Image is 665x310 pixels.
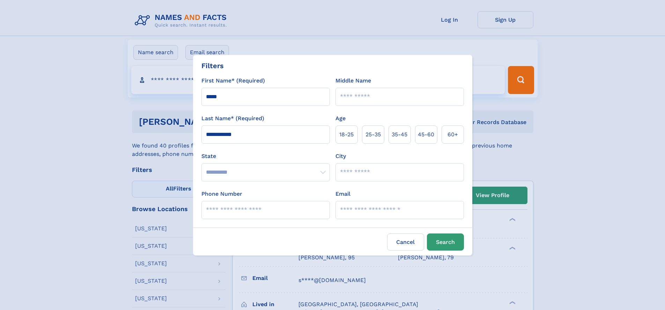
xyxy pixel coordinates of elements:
label: Age [335,114,346,123]
label: State [201,152,330,160]
div: Filters [201,60,224,71]
span: 60+ [448,130,458,139]
span: 45‑60 [418,130,434,139]
label: First Name* (Required) [201,77,265,85]
label: Phone Number [201,190,242,198]
span: 18‑25 [339,130,354,139]
label: Cancel [387,233,424,251]
label: Email [335,190,350,198]
button: Search [427,233,464,251]
label: Middle Name [335,77,371,85]
span: 35‑45 [392,130,407,139]
label: Last Name* (Required) [201,114,264,123]
label: City [335,152,346,160]
span: 25‑35 [365,130,381,139]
